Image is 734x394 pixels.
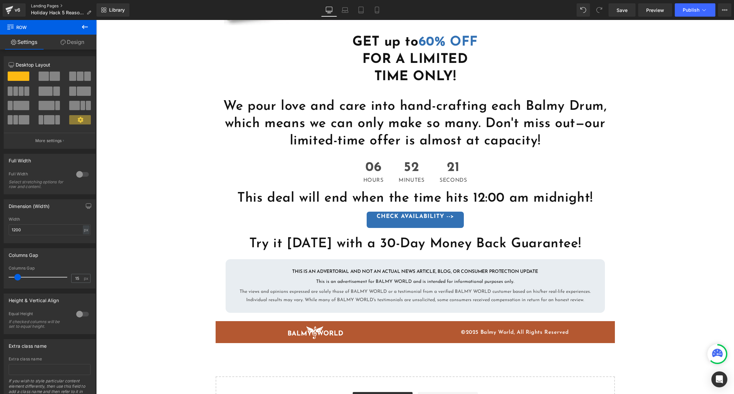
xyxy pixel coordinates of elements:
[96,3,129,17] a: New Library
[9,180,69,189] div: Select stretching options for row and content.
[35,138,62,144] p: More settings
[718,3,731,17] button: More
[256,16,382,29] strong: GET up to
[124,78,514,130] h1: We pour love and care into hand-crafting each Balmy Drum, which means we can only make so many. D...
[7,20,73,35] span: Row
[711,371,727,387] div: Open Intercom Messenger
[322,16,382,29] span: 60% OFF
[577,3,590,17] button: Undo
[84,276,90,281] span: px
[683,7,699,13] span: Publish
[124,170,514,187] h1: This deal will end when the time hits 12:00 am midnight!
[365,310,473,315] span: ©2025 Balmy World, All Rights Reserved
[13,6,22,14] div: v6
[3,3,26,17] a: v6
[134,248,504,256] h6: THIS IS AN ADVERTORIAL AND NOT AN ACTUAL NEWS ARTICLE, BLOG, OR CONSUMER PROTECTION UPDATE
[302,141,328,158] span: 52
[353,3,369,17] a: Tablet
[9,217,91,222] div: Width
[31,10,84,15] span: Holiday Hack 5 Reasons
[9,154,31,163] div: Full Width
[321,3,337,17] a: Desktop
[593,3,606,17] button: Redo
[257,372,316,385] a: Explore Blocks
[343,158,371,163] span: Seconds
[302,158,328,163] span: Minutes
[369,3,385,17] a: Mobile
[9,266,91,271] div: Columns Gap
[9,339,47,349] div: Extra class name
[9,319,69,329] div: If checked columns will be set to equal height.
[9,171,70,178] div: Full Width
[4,133,95,148] button: More settings
[124,215,514,233] h1: Try it [DATE] with a 30-Day Money Back Guarantee!
[267,158,287,163] span: Hours
[9,249,38,258] div: Columns Gap
[337,3,353,17] a: Laptop
[271,192,368,208] a: CHECK AVAILABILITY -->
[638,3,672,17] a: Preview
[9,61,91,68] p: Desktop Layout
[48,35,96,50] a: Design
[267,141,287,158] span: 06
[9,200,50,209] div: Dimension (Width)
[134,268,504,284] p: The views and opinions expressed are solely those of BALMY WORLD or a testimonial from a verified...
[9,311,70,318] div: Equal Height
[266,33,372,64] strong: FOR A LIMITED TIME ONLY!
[109,7,125,13] span: Library
[31,3,96,9] a: Landing Pages
[646,7,664,14] span: Preview
[322,372,382,385] a: Add Single Section
[617,7,628,14] span: Save
[9,294,59,303] div: Height & Vertical Align
[343,141,371,158] span: 21
[134,258,504,266] p: This is an advertisement for BALMY WORLD and is intended for informational purposes only.
[9,224,91,235] input: auto
[83,225,90,234] div: px
[9,357,91,361] div: Extra class name
[675,3,715,17] button: Publish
